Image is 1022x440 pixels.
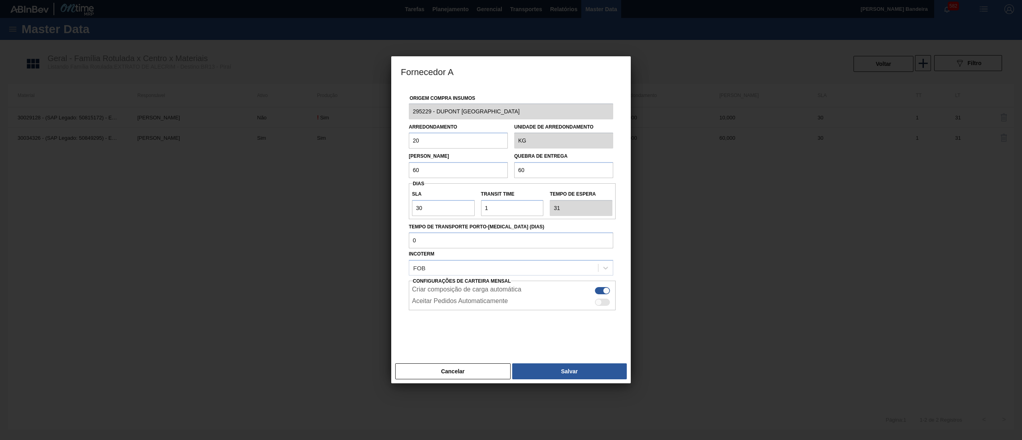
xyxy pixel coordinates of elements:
div: FOB [413,265,426,272]
label: Transit Time [481,188,544,200]
label: Unidade de arredondamento [514,121,613,133]
label: Incoterm [409,251,434,257]
label: Tempo de Transporte Porto-[MEDICAL_DATA] (dias) [409,221,613,233]
h3: Fornecedor A [391,56,631,87]
label: Tempo de espera [550,188,612,200]
label: Origem Compra Insumos [410,95,475,101]
button: Cancelar [395,363,511,379]
span: Dias [413,181,424,186]
div: Essa configuração habilita aceite automático do pedido do lado do fornecedor [409,295,616,307]
div: Essa configuração habilita a criação automática de composição de carga do lado do fornecedor caso... [409,284,616,295]
label: [PERSON_NAME] [409,153,449,159]
label: Aceitar Pedidos Automaticamente [412,297,508,307]
label: Criar composição de carga automática [412,286,521,295]
label: Arredondamento [409,124,457,130]
span: Configurações de Carteira Mensal [413,278,511,284]
button: Salvar [512,363,627,379]
label: SLA [412,188,475,200]
label: Quebra de entrega [514,153,568,159]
